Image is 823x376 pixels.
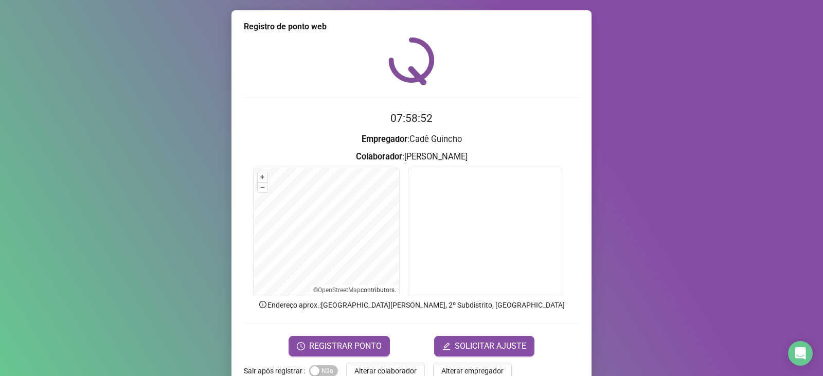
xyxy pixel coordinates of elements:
span: REGISTRAR PONTO [309,340,382,352]
button: + [258,172,267,182]
span: edit [442,342,451,350]
div: Registro de ponto web [244,21,579,33]
li: © contributors. [313,287,396,294]
h3: : [PERSON_NAME] [244,150,579,164]
strong: Empregador [362,134,407,144]
div: Open Intercom Messenger [788,341,813,366]
a: OpenStreetMap [318,287,361,294]
span: clock-circle [297,342,305,350]
button: REGISTRAR PONTO [289,336,390,356]
h3: : Cadê Guincho [244,133,579,146]
button: – [258,183,267,192]
strong: Colaborador [356,152,402,162]
span: SOLICITAR AJUSTE [455,340,526,352]
span: info-circle [258,300,267,309]
time: 07:58:52 [390,112,433,124]
img: QRPoint [388,37,435,85]
p: Endereço aprox. : [GEOGRAPHIC_DATA][PERSON_NAME], 2º Subdistrito, [GEOGRAPHIC_DATA] [244,299,579,311]
button: editSOLICITAR AJUSTE [434,336,534,356]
